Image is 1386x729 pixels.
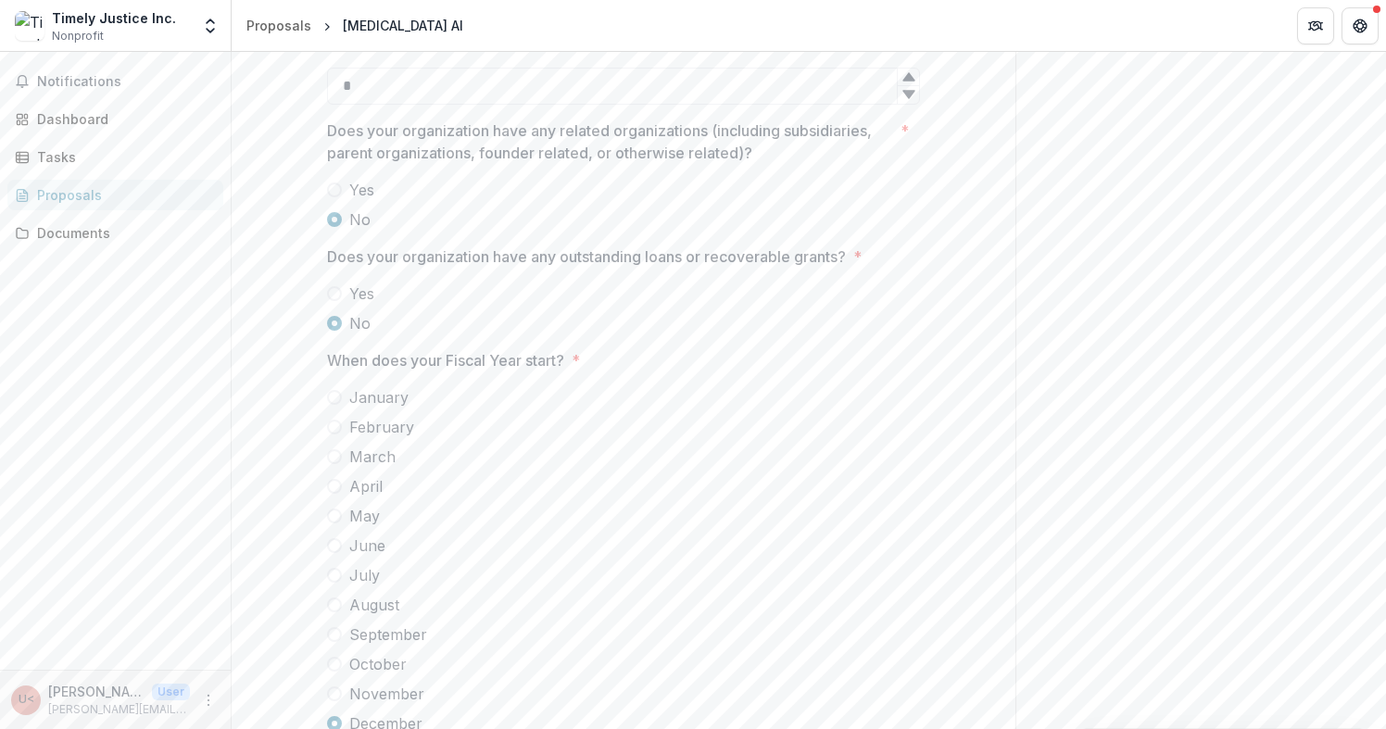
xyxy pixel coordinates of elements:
[349,564,380,586] span: July
[327,119,893,164] p: Does your organization have any related organizations (including subsidiaries, parent organizatio...
[349,475,383,497] span: April
[349,505,380,527] span: May
[15,11,44,41] img: Timely Justice Inc.
[7,67,223,96] button: Notifications
[37,109,208,129] div: Dashboard
[1342,7,1379,44] button: Get Help
[343,16,463,35] div: [MEDICAL_DATA] AI
[239,12,319,39] a: Proposals
[327,245,846,268] p: Does your organization have any outstanding loans or recoverable grants?
[349,283,374,305] span: Yes
[349,534,385,557] span: June
[52,8,176,28] div: Timely Justice Inc.
[349,683,424,705] span: November
[48,682,145,701] p: [PERSON_NAME] <[PERSON_NAME][EMAIL_ADDRESS][MEDICAL_DATA]>
[349,416,414,438] span: February
[37,74,216,90] span: Notifications
[37,223,208,243] div: Documents
[7,218,223,248] a: Documents
[349,623,427,646] span: September
[197,689,220,711] button: More
[239,12,471,39] nav: breadcrumb
[152,684,190,700] p: User
[349,594,399,616] span: August
[327,349,564,371] p: When does your Fiscal Year start?
[1297,7,1334,44] button: Partners
[7,142,223,172] a: Tasks
[349,653,407,675] span: October
[48,701,190,718] p: [PERSON_NAME][EMAIL_ADDRESS][MEDICAL_DATA]
[37,185,208,205] div: Proposals
[7,180,223,210] a: Proposals
[197,7,223,44] button: Open entity switcher
[37,147,208,167] div: Tasks
[246,16,311,35] div: Proposals
[349,446,396,468] span: March
[7,104,223,134] a: Dashboard
[349,179,374,201] span: Yes
[349,386,409,408] span: January
[19,694,34,706] div: Utkarsh Saxena <utkarsh@adalat.ai>
[349,208,371,231] span: No
[349,312,371,334] span: No
[52,28,104,44] span: Nonprofit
